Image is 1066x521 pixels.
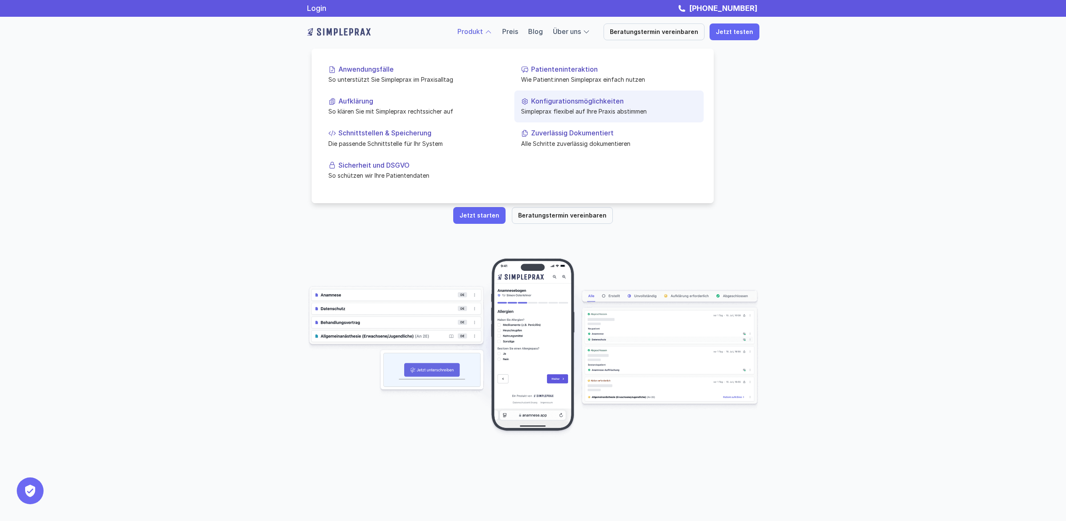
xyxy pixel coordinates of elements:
p: Anwendungsfälle [338,65,504,73]
p: Die passende Schnittstelle für Ihr System [328,139,504,148]
p: So unterstützt Sie Simpleprax im Praxisalltag [328,75,504,84]
a: Über uns [553,27,581,36]
p: Aufklärung [338,97,504,105]
p: Konfigurationsmöglichkeiten [531,97,697,105]
p: Schnittstellen & Speicherung [338,129,504,137]
a: AnwendungsfälleSo unterstützt Sie Simpleprax im Praxisalltag [322,59,511,91]
a: PatienteninteraktionWie Patient:innen Simpleprax einfach nutzen [514,59,704,91]
strong: [PHONE_NUMBER] [689,4,757,13]
a: Preis [502,27,518,36]
a: Beratungstermin vereinbaren [512,207,613,224]
a: KonfigurationsmöglichkeitenSimpleprax flexibel auf Ihre Praxis abstimmen [514,91,704,122]
p: Wie Patient:innen Simpleprax einfach nutzen [521,75,697,84]
img: Beispielscreenshots aus der Simpleprax Anwendung [307,257,759,438]
a: Zuverlässig DokumentiertAlle Schritte zuverlässig dokumentieren [514,122,704,154]
p: Simpleprax flexibel auf Ihre Praxis abstimmen [521,107,697,116]
a: Jetzt starten [453,207,506,224]
p: Beratungstermin vereinbaren [518,212,607,219]
a: [PHONE_NUMBER] [687,4,759,13]
a: Jetzt testen [710,23,759,40]
p: Alle Schritte zuverlässig dokumentieren [521,139,697,148]
a: AufklärungSo klären Sie mit Simpleprax rechtssicher auf [322,91,511,122]
p: So schützen wir Ihre Patientendaten [328,171,504,180]
p: Patienteninteraktion [531,65,697,73]
p: So klären Sie mit Simpleprax rechtssicher auf [328,107,504,116]
a: Sicherheit und DSGVOSo schützen wir Ihre Patientendaten [322,154,511,186]
a: Blog [528,27,543,36]
p: Sicherheit und DSGVO [338,161,504,169]
p: Zuverlässig Dokumentiert [531,129,697,137]
p: Jetzt testen [716,29,753,36]
p: Beratungstermin vereinbaren [610,29,698,36]
a: Schnittstellen & SpeicherungDie passende Schnittstelle für Ihr System [322,122,511,154]
a: Login [307,4,326,13]
a: Beratungstermin vereinbaren [604,23,705,40]
p: Jetzt starten [459,212,499,219]
a: Produkt [457,27,483,36]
